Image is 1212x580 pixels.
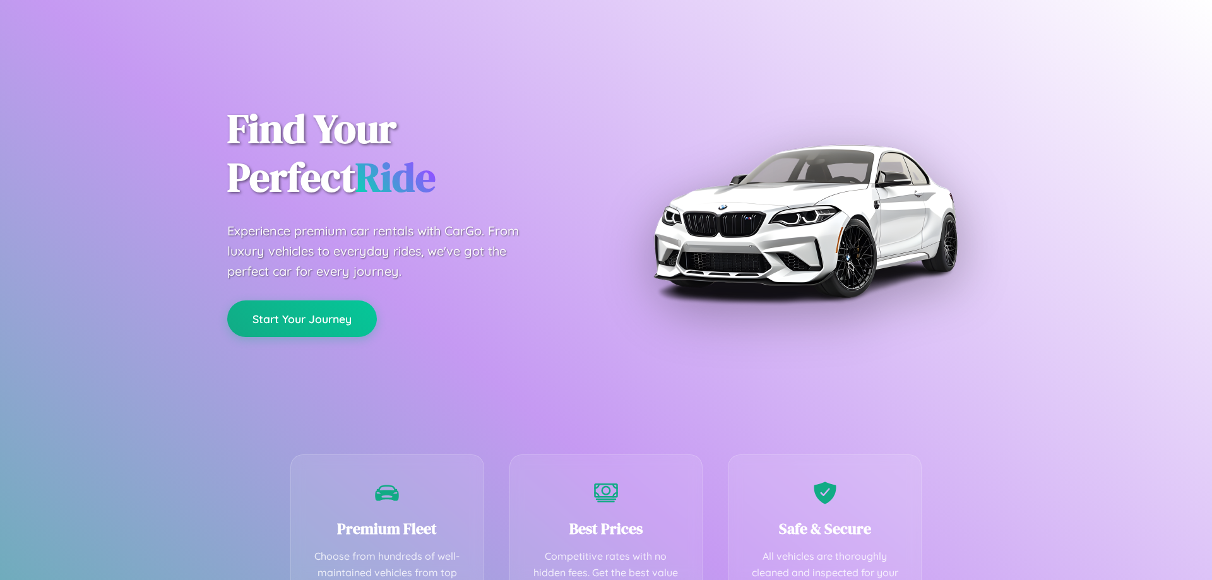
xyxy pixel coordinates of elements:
[227,221,543,281] p: Experience premium car rentals with CarGo. From luxury vehicles to everyday rides, we've got the ...
[647,63,963,379] img: Premium BMW car rental vehicle
[529,518,684,539] h3: Best Prices
[227,105,587,202] h1: Find Your Perfect
[747,518,902,539] h3: Safe & Secure
[310,518,465,539] h3: Premium Fleet
[227,300,377,337] button: Start Your Journey
[355,150,436,204] span: Ride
